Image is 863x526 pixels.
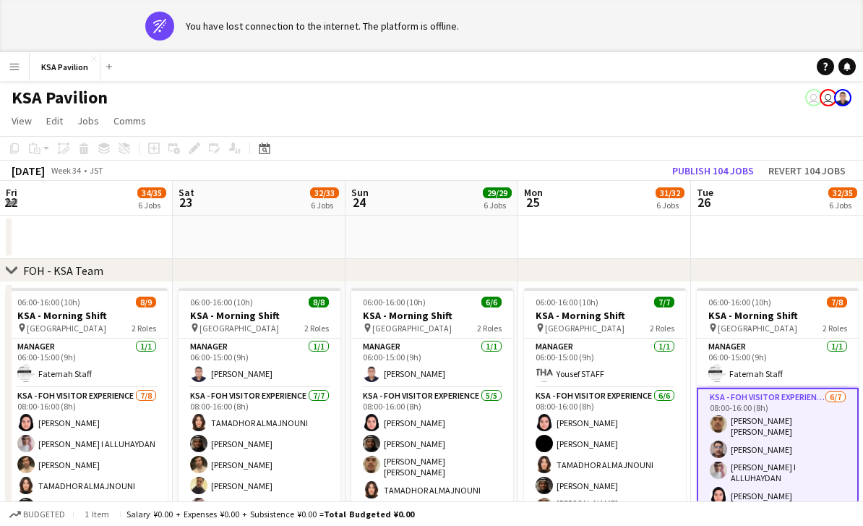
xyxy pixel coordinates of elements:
div: 6 Jobs [311,200,338,211]
app-user-avatar: Isra Alsharyofi [805,89,823,106]
span: 6/6 [481,297,502,307]
span: 24 [349,194,369,211]
a: Jobs [72,111,105,130]
span: 23 [176,194,194,211]
span: Sat [179,186,194,199]
h3: KSA - Morning Shift [697,309,859,322]
app-user-avatar: Hussein Al Najjar [834,89,851,106]
span: Budgeted [23,509,65,519]
span: Tue [697,186,713,199]
span: 2 Roles [132,323,156,334]
app-job-card: 06:00-16:00 (10h)7/7KSA - Morning Shift [GEOGRAPHIC_DATA]2 RolesManager1/106:00-15:00 (9h)Yousef ... [524,288,686,502]
span: [GEOGRAPHIC_DATA] [545,323,624,334]
span: 32/35 [828,187,857,198]
app-card-role: Manager1/106:00-15:00 (9h)[PERSON_NAME] [351,339,513,388]
span: 06:00-16:00 (10h) [190,297,253,307]
span: [GEOGRAPHIC_DATA] [372,323,452,334]
span: View [12,114,32,127]
app-card-role: KSA - FOH Visitor Experience5/508:00-16:00 (8h)[PERSON_NAME][PERSON_NAME][PERSON_NAME] [PERSON_NA... [351,388,513,525]
span: 2 Roles [477,323,502,334]
button: KSA Pavilion [30,53,100,81]
div: 6 Jobs [829,200,856,211]
app-user-avatar: Fatemah Jeelani [820,89,837,106]
span: Week 34 [48,165,84,176]
app-job-card: 06:00-16:00 (10h)6/6KSA - Morning Shift [GEOGRAPHIC_DATA]2 RolesManager1/106:00-15:00 (9h)[PERSON... [351,288,513,502]
app-job-card: 06:00-16:00 (10h)8/9KSA - Morning Shift [GEOGRAPHIC_DATA]2 RolesManager1/106:00-15:00 (9h)Fatemah... [6,288,168,502]
span: 8/8 [309,297,329,307]
app-card-role: Manager1/106:00-15:00 (9h)Fatemah Staff [697,339,859,388]
span: 8/9 [136,297,156,307]
span: [GEOGRAPHIC_DATA] [718,323,797,334]
button: Revert 104 jobs [763,161,851,180]
div: Salary ¥0.00 + Expenses ¥0.00 + Subsistence ¥0.00 = [126,509,414,519]
span: Comms [113,114,146,127]
div: 6 Jobs [138,200,166,211]
div: 6 Jobs [656,200,684,211]
span: 7/8 [827,297,847,307]
span: [GEOGRAPHIC_DATA] [199,323,279,334]
h1: KSA Pavilion [12,87,108,109]
span: [GEOGRAPHIC_DATA] [27,323,106,334]
span: 2 Roles [304,323,329,334]
h3: KSA - Morning Shift [524,309,686,322]
div: JST [90,165,103,176]
span: 26 [695,194,713,211]
span: Edit [46,114,63,127]
span: Jobs [77,114,99,127]
h3: KSA - Morning Shift [351,309,513,322]
span: 25 [522,194,543,211]
span: Mon [524,186,543,199]
span: Sun [351,186,369,199]
app-card-role: Manager1/106:00-15:00 (9h)[PERSON_NAME] [179,339,340,388]
span: 31/32 [656,187,684,198]
app-card-role: Manager1/106:00-15:00 (9h)Fatemah Staff [6,339,168,388]
span: 1 item [80,509,114,519]
span: 2 Roles [823,323,847,334]
span: 06:00-16:00 (10h) [17,297,80,307]
span: Total Budgeted ¥0.00 [324,509,414,519]
span: 29/29 [483,187,512,198]
app-card-role: Manager1/106:00-15:00 (9h)Yousef STAFF [524,339,686,388]
span: 32/33 [310,187,339,198]
h3: KSA - Morning Shift [179,309,340,322]
span: 06:00-16:00 (10h) [708,297,771,307]
a: View [6,111,38,130]
button: Publish 104 jobs [666,161,760,180]
h3: KSA - Morning Shift [6,309,168,322]
button: Budgeted [7,506,67,522]
a: Edit [40,111,69,130]
a: Comms [108,111,152,130]
span: 06:00-16:00 (10h) [536,297,598,307]
div: 6 Jobs [484,200,511,211]
app-job-card: 06:00-16:00 (10h)7/8KSA - Morning Shift [GEOGRAPHIC_DATA]2 RolesManager1/106:00-15:00 (9h)Fatemah... [697,288,859,502]
app-job-card: 06:00-16:00 (10h)8/8KSA - Morning Shift [GEOGRAPHIC_DATA]2 RolesManager1/106:00-15:00 (9h)[PERSON... [179,288,340,502]
span: 22 [4,194,17,211]
span: Fri [6,186,17,199]
div: FOH - KSA Team [23,263,103,278]
span: 7/7 [654,297,674,307]
span: 34/35 [137,187,166,198]
div: [DATE] [12,164,45,178]
div: You have lost connection to the internet. The platform is offline. [186,20,459,33]
span: 2 Roles [650,323,674,334]
span: 06:00-16:00 (10h) [363,297,426,307]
